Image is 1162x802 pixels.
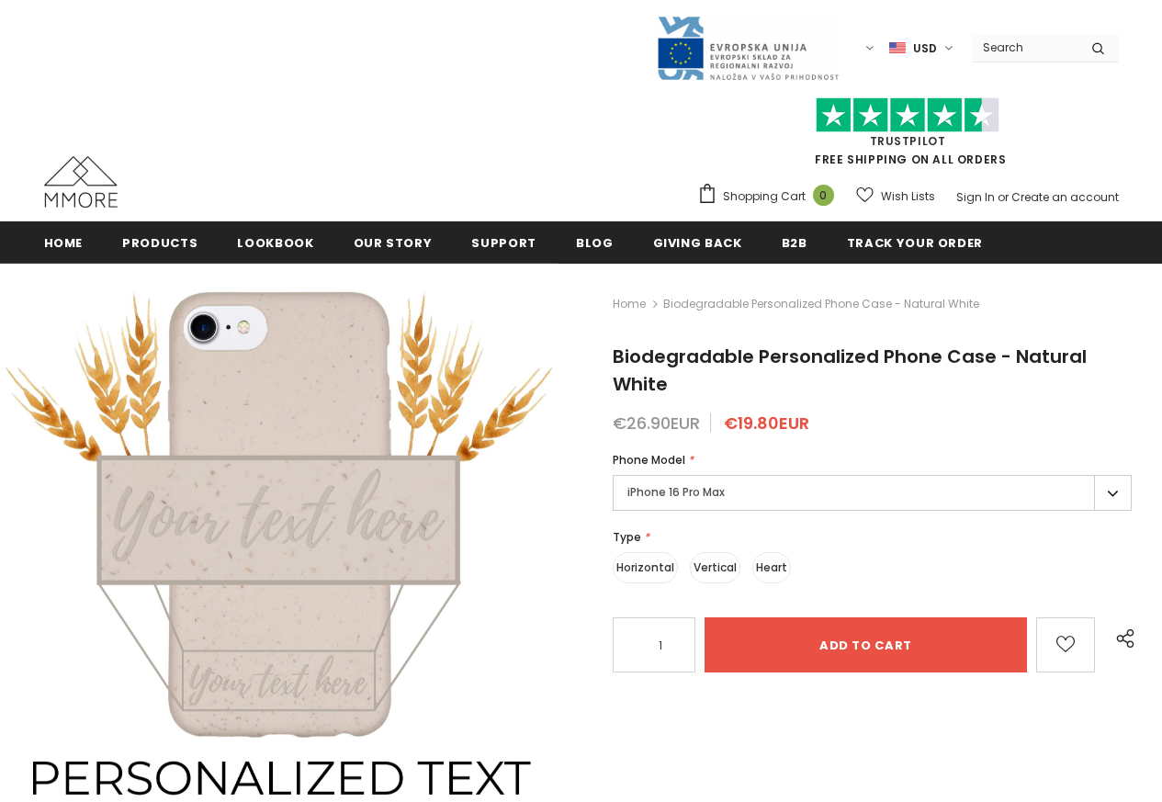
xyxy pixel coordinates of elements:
a: Create an account [1011,189,1119,205]
span: Type [613,529,641,545]
label: Vertical [690,552,740,583]
a: Lookbook [237,221,313,263]
span: 0 [813,185,834,206]
a: B2B [782,221,807,263]
input: Add to cart [705,617,1027,672]
label: Horizontal [613,552,678,583]
input: Search Site [972,34,1077,61]
a: Sign In [956,189,995,205]
a: Giving back [653,221,742,263]
a: Trustpilot [870,133,946,149]
a: Our Story [354,221,433,263]
span: Phone Model [613,452,685,468]
span: €26.90EUR [613,412,700,435]
img: Trust Pilot Stars [816,97,999,133]
a: Javni Razpis [656,40,840,55]
span: Home [44,234,84,252]
span: USD [913,40,937,58]
span: Shopping Cart [723,187,806,206]
span: Wish Lists [881,187,935,206]
span: €19.80EUR [724,412,809,435]
span: FREE SHIPPING ON ALL ORDERS [697,106,1119,167]
img: MMORE Cases [44,156,118,208]
a: Track your order [847,221,983,263]
span: Biodegradable Personalized Phone Case - Natural White [663,293,979,315]
img: Javni Razpis [656,15,840,82]
a: Home [44,221,84,263]
img: USD [889,40,906,56]
span: support [471,234,536,252]
span: Lookbook [237,234,313,252]
span: Our Story [354,234,433,252]
span: or [998,189,1009,205]
a: Wish Lists [856,180,935,212]
label: Heart [752,552,791,583]
span: Biodegradable Personalized Phone Case - Natural White [613,344,1087,397]
span: Giving back [653,234,742,252]
a: support [471,221,536,263]
label: iPhone 16 Pro Max [613,475,1132,511]
a: Home [613,293,646,315]
a: Shopping Cart 0 [697,183,843,210]
span: Products [122,234,197,252]
span: Track your order [847,234,983,252]
span: Blog [576,234,614,252]
a: Products [122,221,197,263]
a: Blog [576,221,614,263]
span: B2B [782,234,807,252]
